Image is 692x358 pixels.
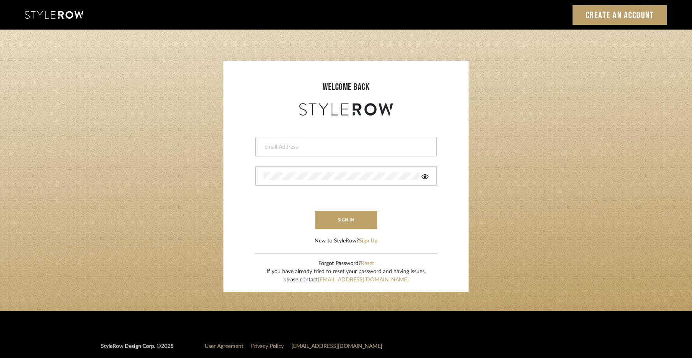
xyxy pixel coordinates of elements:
button: sign in [315,211,377,229]
a: Create an Account [573,5,667,25]
button: Reset [361,260,374,268]
button: Sign Up [359,237,378,245]
a: User Agreement [205,344,243,349]
div: New to StyleRow? [314,237,378,245]
div: Forgot Password? [267,260,426,268]
div: If you have already tried to reset your password and having issues, please contact [267,268,426,284]
a: [EMAIL_ADDRESS][DOMAIN_NAME] [292,344,382,349]
div: StyleRow Design Corp. ©2025 [101,342,174,357]
a: Privacy Policy [251,344,284,349]
input: Email Address [263,143,427,151]
div: welcome back [231,80,461,94]
a: [EMAIL_ADDRESS][DOMAIN_NAME] [318,277,409,283]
